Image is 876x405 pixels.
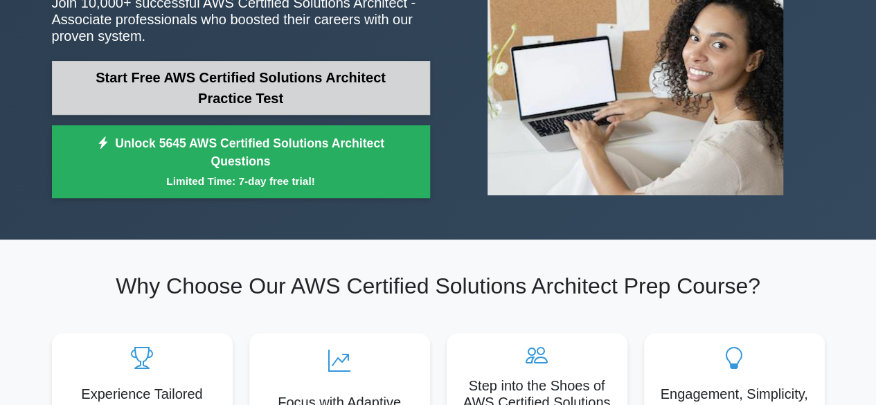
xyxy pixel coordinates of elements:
[52,125,430,199] a: Unlock 5645 AWS Certified Solutions Architect QuestionsLimited Time: 7-day free trial!
[69,173,413,189] small: Limited Time: 7-day free trial!
[52,61,430,115] a: Start Free AWS Certified Solutions Architect Practice Test
[52,273,825,299] h2: Why Choose Our AWS Certified Solutions Architect Prep Course?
